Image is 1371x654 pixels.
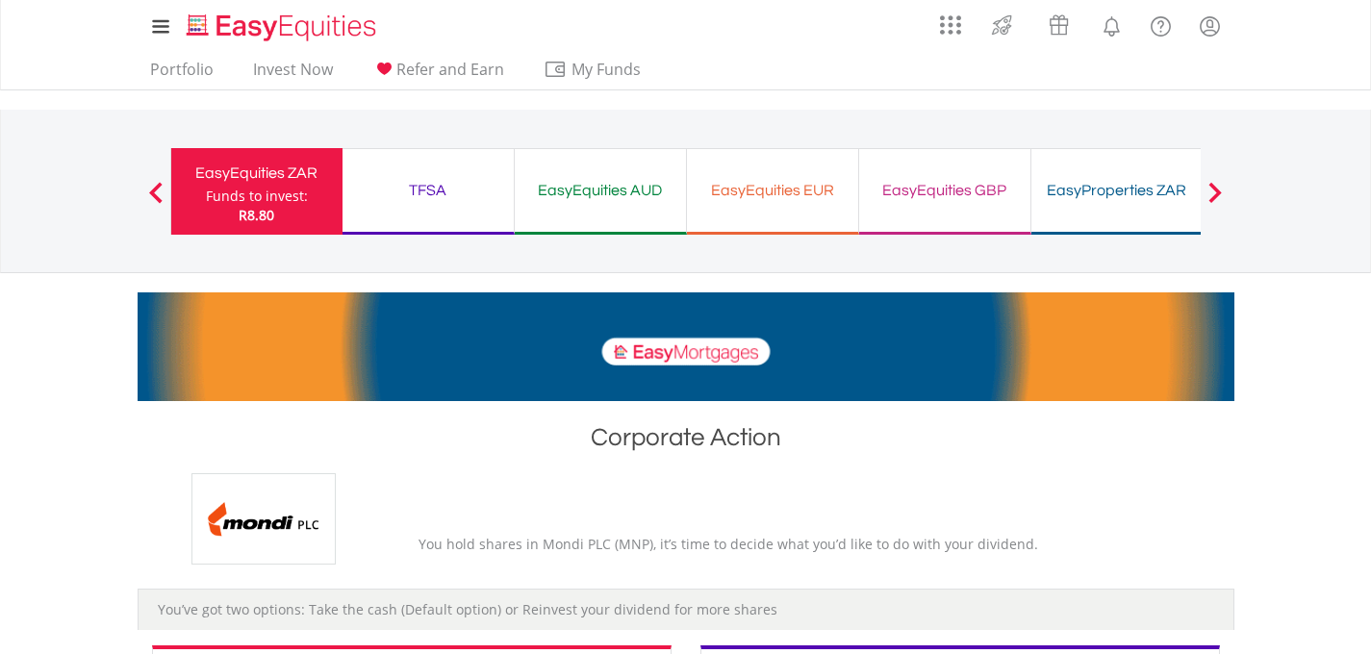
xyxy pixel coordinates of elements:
[1087,5,1136,43] a: Notifications
[544,57,670,82] span: My Funds
[526,177,674,204] div: EasyEquities AUD
[1136,5,1185,43] a: FAQ's and Support
[365,60,512,89] a: Refer and Earn
[239,206,274,224] span: R8.80
[1043,177,1191,204] div: EasyProperties ZAR
[183,12,384,43] img: EasyEquities_Logo.png
[179,5,384,43] a: Home page
[396,59,504,80] span: Refer and Earn
[138,420,1234,464] h1: Corporate Action
[1185,5,1234,47] a: My Profile
[183,160,331,187] div: EasyEquities ZAR
[698,177,847,204] div: EasyEquities EUR
[138,292,1234,401] img: EasyMortage Promotion Banner
[245,60,341,89] a: Invest Now
[158,600,777,618] span: You’ve got two options: Take the cash (Default option) or Reinvest your dividend for more shares
[1196,191,1234,211] button: Next
[419,535,1038,553] span: You hold shares in Mondi PLC (MNP), it’s time to decide what you’d like to do with your dividend.
[354,177,502,204] div: TFSA
[927,5,974,36] a: AppsGrid
[206,187,308,206] div: Funds to invest:
[1030,5,1087,40] a: Vouchers
[137,191,175,211] button: Previous
[986,10,1018,40] img: thrive-v2.svg
[142,60,221,89] a: Portfolio
[191,473,336,565] img: EQU.ZA.MNP.png
[1043,10,1075,40] img: vouchers-v2.svg
[871,177,1019,204] div: EasyEquities GBP
[940,14,961,36] img: grid-menu-icon.svg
